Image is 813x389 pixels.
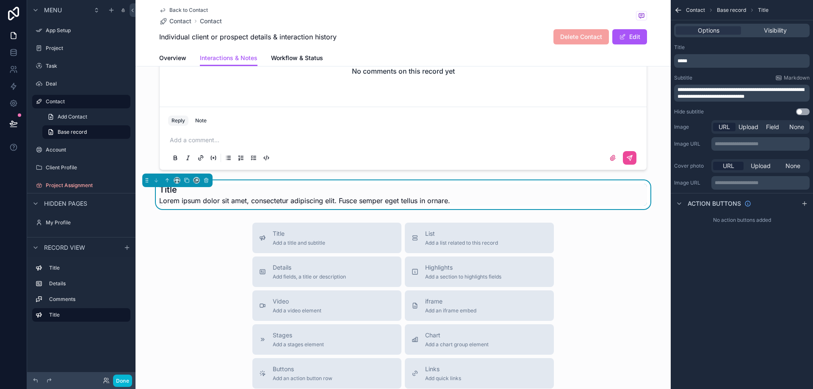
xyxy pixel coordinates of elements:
[425,365,461,373] span: Links
[200,50,257,66] a: Interactions & Notes
[766,123,779,131] span: Field
[405,358,554,389] button: LinksAdd quick links
[46,182,129,189] label: Project Assignment
[764,26,787,35] span: Visibility
[405,257,554,287] button: HighlightsAdd a section to highlights fields
[674,141,708,147] label: Image URL
[425,240,498,246] span: Add a list related to this record
[425,263,501,272] span: Highlights
[49,296,127,303] label: Comments
[46,27,129,34] label: App Setup
[273,263,346,272] span: Details
[698,26,719,35] span: Options
[200,17,222,25] a: Contact
[711,176,810,190] div: scrollable content
[159,184,450,196] h1: Title
[159,50,186,67] a: Overview
[612,29,647,44] button: Edit
[751,162,771,170] span: Upload
[113,375,132,387] button: Done
[32,24,130,37] a: App Setup
[252,223,401,253] button: TitleAdd a title and subtitle
[200,54,257,62] span: Interactions & Notes
[252,358,401,389] button: ButtonsAdd an action button row
[758,7,769,14] span: Title
[46,219,129,226] label: My Profile
[58,129,87,135] span: Base record
[671,213,813,227] div: No action buttons added
[46,63,129,69] label: Task
[252,290,401,321] button: VideoAdd a video element
[46,164,129,171] label: Client Profile
[273,365,332,373] span: Buttons
[711,137,810,151] div: scrollable content
[425,297,476,306] span: iframe
[785,162,800,170] span: None
[252,257,401,287] button: DetailsAdd fields, a title or description
[169,7,208,14] span: Back to Contact
[32,216,130,229] a: My Profile
[159,17,191,25] a: Contact
[738,123,758,131] span: Upload
[273,307,321,314] span: Add a video element
[252,324,401,355] button: StagesAdd a stages element
[32,179,130,192] a: Project Assignment
[42,110,130,124] a: Add Contact
[425,331,489,339] span: Chart
[46,80,129,87] label: Deal
[32,41,130,55] a: Project
[46,146,129,153] label: Account
[719,123,730,131] span: URL
[674,179,708,186] label: Image URL
[425,273,501,280] span: Add a section to highlights fields
[159,54,186,62] span: Overview
[58,113,87,120] span: Add Contact
[674,124,708,130] label: Image
[273,341,324,348] span: Add a stages element
[273,273,346,280] span: Add fields, a title or description
[674,163,708,169] label: Cover photo
[405,324,554,355] button: ChartAdd a chart group element
[159,196,450,206] span: Lorem ipsum dolor sit amet, consectetur adipiscing elit. Fusce semper eget tellus in ornare.
[32,95,130,108] a: Contact
[44,199,87,208] span: Hidden pages
[686,7,705,14] span: Contact
[27,257,135,330] div: scrollable content
[674,44,685,51] label: Title
[723,162,734,170] span: URL
[688,199,741,208] span: Action buttons
[273,375,332,382] span: Add an action button row
[44,243,85,252] span: Record view
[775,74,810,81] a: Markdown
[32,161,130,174] a: Client Profile
[273,240,325,246] span: Add a title and subtitle
[405,290,554,321] button: iframeAdd an iframe embed
[46,98,125,105] label: Contact
[49,265,127,271] label: Title
[784,74,810,81] span: Markdown
[674,108,704,115] label: Hide subtitle
[405,223,554,253] button: ListAdd a list related to this record
[271,50,323,67] a: Workflow & Status
[159,7,208,14] a: Back to Contact
[789,123,804,131] span: None
[674,74,692,81] label: Subtitle
[46,45,129,52] label: Project
[425,375,461,382] span: Add quick links
[273,229,325,238] span: Title
[674,85,810,102] div: scrollable content
[44,6,62,14] span: Menu
[159,32,337,42] span: Individual client or prospect details & interaction history
[425,229,498,238] span: List
[169,17,191,25] span: Contact
[425,307,476,314] span: Add an iframe embed
[32,59,130,73] a: Task
[273,297,321,306] span: Video
[425,341,489,348] span: Add a chart group element
[273,331,324,339] span: Stages
[271,54,323,62] span: Workflow & Status
[717,7,746,14] span: Base record
[674,54,810,68] div: scrollable content
[42,125,130,139] a: Base record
